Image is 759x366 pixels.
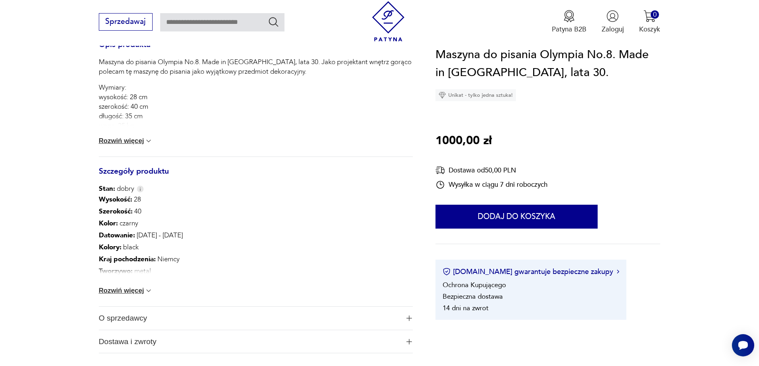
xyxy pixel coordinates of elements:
[99,231,135,240] b: Datowanie :
[435,205,598,229] button: Dodaj do koszyka
[99,217,362,229] p: czarny
[99,307,413,330] button: Ikona plusaO sprzedawcy
[552,10,586,34] a: Ikona medaluPatyna B2B
[145,137,153,145] img: chevron down
[99,330,413,353] button: Ikona plusaDostawa i zwroty
[443,268,451,276] img: Ikona certyfikatu
[606,10,619,22] img: Ikonka użytkownika
[99,168,413,184] h3: Szczegóły produktu
[268,16,279,27] button: Szukaj
[99,207,133,216] b: Szerokość :
[368,1,408,41] img: Patyna - sklep z meblami i dekoracjami vintage
[99,254,156,264] b: Kraj pochodzenia :
[99,241,362,253] p: black
[406,339,412,344] img: Ikona plusa
[443,267,619,277] button: [DOMAIN_NAME] gwarantuje bezpieczne zakupy
[435,132,492,150] p: 1000,00 zł
[99,57,413,76] p: Maszyna do pisania Olympia No.8. Made in [GEOGRAPHIC_DATA], lata 30. Jako projektant wnętrz gorąc...
[99,19,153,25] a: Sprzedawaj
[137,186,144,192] img: Info icon
[435,180,547,190] div: Wysyłka w ciągu 7 dni roboczych
[99,229,362,241] p: [DATE] - [DATE]
[732,334,754,356] iframe: Smartsupp widget button
[99,266,133,276] b: Tworzywo :
[99,330,400,353] span: Dostawa i zwroty
[99,307,400,330] span: O sprzedawcy
[99,195,132,204] b: Wysokość :
[443,292,503,301] li: Bezpieczna dostawa
[145,287,153,295] img: chevron down
[617,270,619,274] img: Ikona strzałki w prawo
[602,25,624,34] p: Zaloguj
[602,10,624,34] button: Zaloguj
[99,13,153,31] button: Sprzedawaj
[552,10,586,34] button: Patyna B2B
[99,219,118,228] b: Kolor:
[435,46,660,82] h1: Maszyna do pisania Olympia No.8. Made in [GEOGRAPHIC_DATA], lata 30.
[99,42,413,58] h3: Opis produktu
[435,165,445,175] img: Ikona dostawy
[552,25,586,34] p: Patyna B2B
[99,194,362,206] p: 28
[99,265,362,277] p: metal
[563,10,575,22] img: Ikona medalu
[435,165,547,175] div: Dostawa od 50,00 PLN
[439,92,446,99] img: Ikona diamentu
[443,280,506,290] li: Ochrona Kupującego
[406,315,412,321] img: Ikona plusa
[99,287,153,295] button: Rozwiń więcej
[435,89,516,101] div: Unikat - tylko jedna sztuka!
[99,206,362,217] p: 40
[639,10,660,34] button: 0Koszyk
[99,184,115,193] b: Stan:
[99,83,413,159] p: Wymiary: wysokość: 28 cm szerokość: 40 cm długość: 35 cm waga: 25 kg /// Vintage typewriter Olymp...
[99,253,362,265] p: Niemcy
[99,243,122,252] b: Kolory :
[99,137,153,145] button: Rozwiń więcej
[99,184,134,194] span: dobry
[639,25,660,34] p: Koszyk
[643,10,656,22] img: Ikona koszyka
[443,303,488,313] li: 14 dni na zwrot
[651,10,659,19] div: 0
